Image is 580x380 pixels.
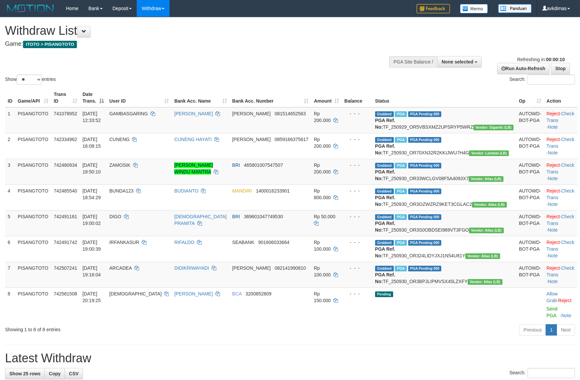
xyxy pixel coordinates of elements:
[375,188,394,194] span: Grabbed
[375,291,393,297] span: Pending
[314,111,331,123] span: Rp 200.000
[372,210,516,236] td: TF_250930_OR3S0OBDSEI989VT3FGO
[344,136,370,143] div: - - -
[232,162,240,168] span: BRI
[314,240,331,252] span: Rp 100.000
[375,214,394,220] span: Grabbed
[314,265,331,277] span: Rp 100.000
[314,137,331,149] span: Rp 200.000
[547,111,560,116] a: Reject
[54,111,77,116] span: 741078952
[54,291,77,296] span: 742581508
[516,184,544,210] td: AUTOWD-BOT-PGA
[5,133,15,159] td: 2
[528,368,575,378] input: Search:
[469,176,503,182] span: Vendor URL: https://dashboard.q2checkout.com/secure
[528,75,575,85] input: Search:
[344,213,370,220] div: - - -
[80,88,107,107] th: Date Trans.: activate to sort column descending
[274,111,306,116] span: Copy 081514652563 to clipboard
[469,150,509,156] span: Vendor URL: https://dashboard.q2checkout.com/secure
[548,202,558,207] a: Note
[519,324,546,336] a: Previous
[547,137,574,149] a: Check Trans
[547,291,558,303] span: ·
[548,176,558,181] a: Note
[547,291,558,303] a: Allow Grab
[547,137,560,142] a: Reject
[15,236,51,262] td: PISANGTOTO
[408,266,442,271] span: PGA Pending
[465,253,500,259] span: Vendor URL: https://dashboard.q2checkout.com/secure
[497,63,550,74] a: Run Auto-Refresh
[44,368,65,379] a: Copy
[408,188,442,194] span: PGA Pending
[5,184,15,210] td: 4
[54,214,77,219] span: 742491161
[344,265,370,271] div: - - -
[516,107,544,133] td: AUTOWD-BOT-PGA
[83,111,101,123] span: [DATE] 12:33:52
[557,324,575,336] a: Next
[516,133,544,159] td: AUTOWD-BOT-PGA
[15,133,51,159] td: PISANGTOTO
[256,188,289,194] span: Copy 1400016233901 to clipboard
[109,291,162,296] span: [DEMOGRAPHIC_DATA]
[408,163,442,168] span: PGA Pending
[244,214,283,219] span: Copy 369601047749530 to clipboard
[408,111,442,117] span: PGA Pending
[547,240,560,245] a: Reject
[375,111,394,117] span: Grabbed
[274,137,308,142] span: Copy 0859166375617 to clipboard
[83,214,101,226] span: [DATE] 19:00:02
[516,262,544,287] td: AUTOWD-BOT-PGA
[54,265,77,271] span: 742507241
[314,162,331,174] span: Rp 200.000
[442,59,473,65] span: None selected
[547,188,574,200] a: Check Trans
[174,240,194,245] a: RIFALDO
[509,368,575,378] label: Search:
[372,159,516,184] td: TF_250930_OR33WCLGV08F5A4093X7
[83,137,101,149] span: [DATE] 16:08:15
[375,169,395,181] b: PGA Ref. No:
[547,162,560,168] a: Reject
[437,56,482,68] button: None selected
[375,240,394,246] span: Grabbed
[83,162,101,174] span: [DATE] 18:50:10
[5,262,15,287] td: 7
[244,162,283,168] span: Copy 465801007547507 to clipboard
[547,214,560,219] a: Reject
[109,240,139,245] span: IRFANKASUR
[15,287,51,322] td: PISANGTOTO
[547,188,560,194] a: Reject
[109,111,148,116] span: GAMBASGARING
[5,88,15,107] th: ID
[174,188,198,194] a: BUDIANTO
[54,162,77,168] span: 742480934
[15,210,51,236] td: PISANGTOTO
[548,227,558,233] a: Note
[5,41,380,47] h4: Game:
[469,228,504,233] span: Vendor URL: https://dashboard.q2checkout.com/secure
[54,137,77,142] span: 742334962
[516,159,544,184] td: AUTOWD-BOT-PGA
[408,137,442,143] span: PGA Pending
[546,324,557,336] a: 1
[372,184,516,210] td: TF_250930_OR3OZWZRZ9KET3CGLAC2
[372,133,516,159] td: TF_250930_OR70XN32R2KKIJWU7H4G
[408,214,442,220] span: PGA Pending
[375,272,395,284] b: PGA Ref. No:
[174,265,209,271] a: DIDIKRIWAYADI
[245,291,271,296] span: Copy 3200852809 to clipboard
[472,202,507,208] span: Vendor URL: https://dashboard.q2checkout.com/secure
[344,239,370,246] div: - - -
[174,291,213,296] a: [PERSON_NAME]
[54,240,77,245] span: 742491742
[109,188,133,194] span: BUNDA123
[372,262,516,287] td: TF_250930_OR3BPJLIPMVSX45LZXFY
[375,221,395,233] b: PGA Ref. No:
[548,124,558,130] a: Note
[5,107,15,133] td: 1
[547,111,574,123] a: Check Trans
